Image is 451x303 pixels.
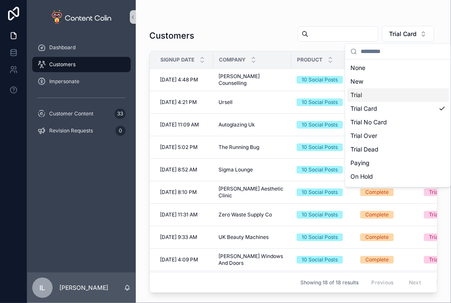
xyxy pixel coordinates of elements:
[218,166,253,173] span: Sigma Lounge
[27,34,136,149] div: scrollable content
[347,183,449,197] div: Cancelled
[59,283,108,292] p: [PERSON_NAME]
[160,234,197,241] span: [DATE] 9:33 AM
[347,102,449,115] div: Trial Card
[382,26,434,42] button: Select Button
[218,144,259,151] span: The Running Bug
[302,256,338,264] div: 10 Social Posts
[302,166,338,174] div: 10 Social Posts
[49,61,76,68] span: Customers
[32,106,131,121] a: Customer Content33
[219,56,246,63] span: Company
[365,233,389,241] div: Complete
[302,98,338,106] div: 10 Social Posts
[32,57,131,72] a: Customers
[160,76,198,83] span: [DATE] 4:48 PM
[149,30,194,42] h1: Customers
[302,121,338,129] div: 10 Social Posts
[365,256,389,264] div: Complete
[32,123,131,138] a: Revision Requests0
[40,283,45,293] span: IL
[49,127,93,134] span: Revision Requests
[302,188,338,196] div: 10 Social Posts
[302,233,338,241] div: 10 Social Posts
[218,73,286,87] span: [PERSON_NAME] Counselling
[160,121,199,128] span: [DATE] 11:09 AM
[160,144,198,151] span: [DATE] 5:02 PM
[347,143,449,156] div: Trial Dead
[218,211,272,218] span: Zero Waste Supply Co
[347,75,449,88] div: New
[347,170,449,183] div: On Hold
[347,156,449,170] div: Paying
[345,59,451,187] div: Suggestions
[389,30,417,38] span: Trial Card
[365,211,389,219] div: Complete
[160,56,194,63] span: Signup Date
[218,253,286,267] span: [PERSON_NAME] Windows And Doors
[297,56,322,63] span: Product
[347,129,449,143] div: Trial Over
[160,189,197,196] span: [DATE] 8:10 PM
[115,126,126,136] div: 0
[115,109,126,119] div: 33
[302,76,338,84] div: 10 Social Posts
[300,279,359,286] span: Showing 18 of 18 results
[160,256,198,263] span: [DATE] 4:09 PM
[218,121,255,128] span: Autoglazing Uk
[347,61,449,75] div: None
[32,40,131,55] a: Dashboard
[302,143,338,151] div: 10 Social Posts
[347,115,449,129] div: Trial No Card
[160,211,198,218] span: [DATE] 11:31 AM
[32,74,131,89] a: Impersonate
[49,78,79,85] span: Impersonate
[49,44,76,51] span: Dashboard
[49,110,93,117] span: Customer Content
[365,188,389,196] div: Complete
[160,166,197,173] span: [DATE] 8:52 AM
[347,88,449,102] div: Trial
[218,185,286,199] span: [PERSON_NAME] Aesthetic Clinic
[302,211,338,219] div: 10 Social Posts
[160,99,197,106] span: [DATE] 4:21 PM
[52,10,111,24] img: App logo
[218,234,269,241] span: UK Beauty Machines
[218,99,233,106] span: Ursell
